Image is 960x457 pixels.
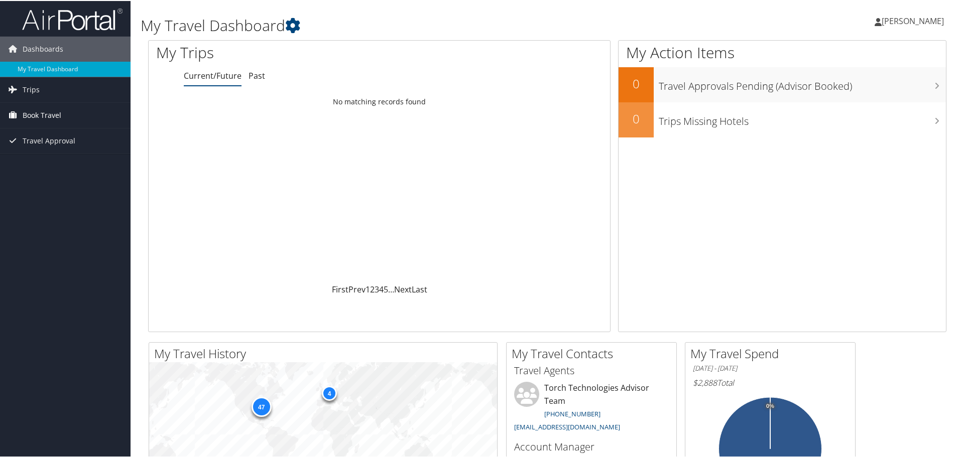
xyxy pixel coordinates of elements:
h1: My Travel Dashboard [141,14,683,35]
a: [PHONE_NUMBER] [544,408,601,417]
div: 4 [322,384,337,399]
h3: Travel Approvals Pending (Advisor Booked) [659,73,946,92]
a: 2 [370,283,375,294]
a: Past [249,69,265,80]
a: Current/Future [184,69,242,80]
h1: My Trips [156,41,410,62]
a: First [332,283,348,294]
a: 0Trips Missing Hotels [619,101,946,136]
img: airportal-logo.png [22,7,123,30]
h2: My Travel History [154,344,497,361]
a: 1 [366,283,370,294]
td: No matching records found [149,92,610,110]
span: Travel Approval [23,127,75,153]
div: 47 [251,396,271,416]
span: $2,888 [693,376,717,387]
a: Last [412,283,427,294]
a: 3 [375,283,379,294]
h2: 0 [619,74,654,91]
li: Torch Technologies Advisor Team [509,381,674,434]
h6: Total [693,376,848,387]
a: 4 [379,283,384,294]
h2: 0 [619,109,654,126]
a: [PERSON_NAME] [875,5,954,35]
a: 5 [384,283,388,294]
span: Trips [23,76,40,101]
h2: My Travel Spend [690,344,855,361]
h1: My Action Items [619,41,946,62]
span: … [388,283,394,294]
h2: My Travel Contacts [512,344,676,361]
span: Dashboards [23,36,63,61]
a: Prev [348,283,366,294]
h3: Trips Missing Hotels [659,108,946,127]
a: Next [394,283,412,294]
a: [EMAIL_ADDRESS][DOMAIN_NAME] [514,421,620,430]
h6: [DATE] - [DATE] [693,363,848,372]
span: [PERSON_NAME] [882,15,944,26]
a: 0Travel Approvals Pending (Advisor Booked) [619,66,946,101]
h3: Account Manager [514,439,669,453]
span: Book Travel [23,102,61,127]
tspan: 0% [766,402,774,408]
h3: Travel Agents [514,363,669,377]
